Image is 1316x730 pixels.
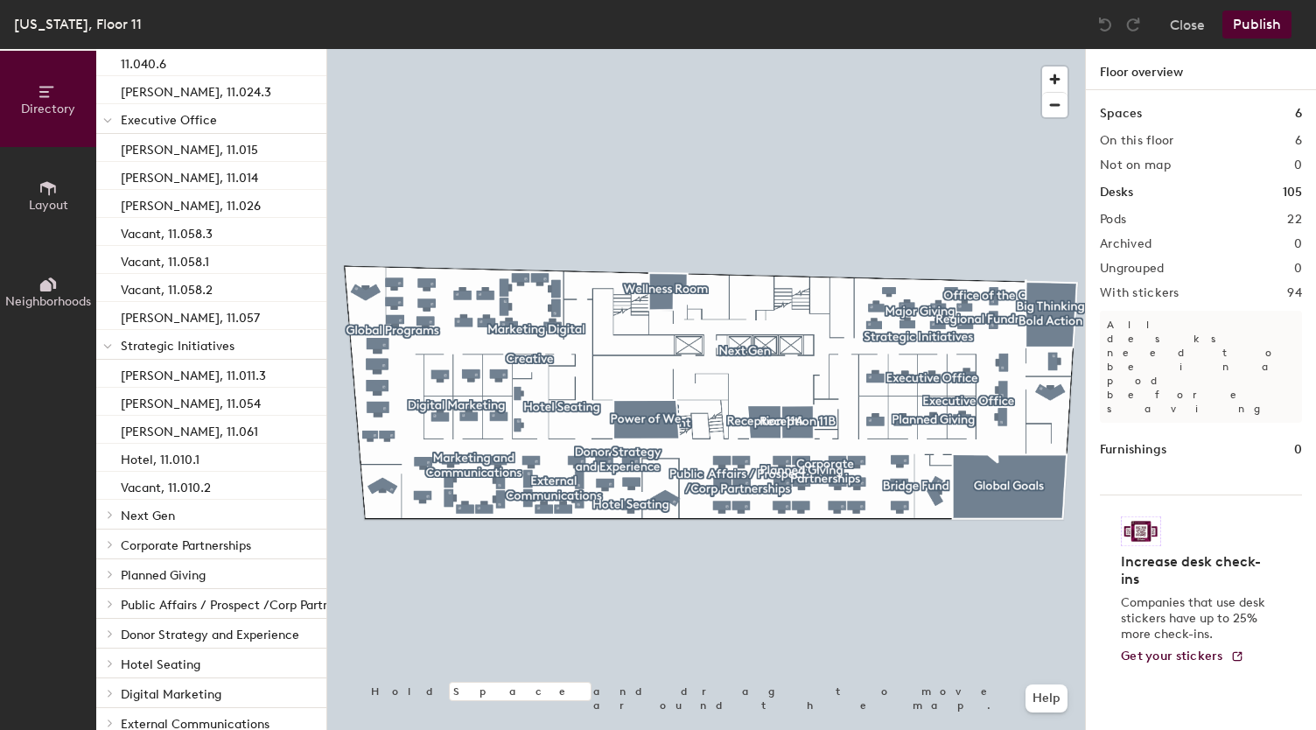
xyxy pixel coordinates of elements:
h2: With stickers [1100,286,1179,300]
p: [PERSON_NAME], 11.014 [121,165,258,186]
h2: 0 [1294,237,1302,251]
span: Corporate Partnerships [121,538,251,553]
p: [PERSON_NAME], 11.015 [121,137,258,158]
h2: 0 [1294,262,1302,276]
h2: On this floor [1100,134,1174,148]
span: Hotel Seating [121,657,200,672]
p: [PERSON_NAME], 11.026 [121,193,261,214]
p: Hotel, 11.010.1 [121,447,199,467]
span: Planned Giving [121,568,206,583]
span: Neighborhoods [5,294,91,309]
h2: 6 [1295,134,1302,148]
button: Help [1025,684,1067,712]
h1: Desks [1100,183,1133,202]
p: Vacant, 11.010.2 [121,475,211,495]
p: [PERSON_NAME], 11.061 [121,419,258,439]
span: Donor Strategy and Experience [121,628,299,642]
h1: 0 [1294,440,1302,460]
p: Companies that use desk stickers have up to 25% more check-ins. [1121,595,1270,642]
h2: 94 [1287,286,1302,300]
span: Strategic Initiatives [121,339,234,354]
h2: Not on map [1100,158,1171,172]
h1: Furnishings [1100,440,1166,460]
h2: 0 [1294,158,1302,172]
img: Sticker logo [1121,516,1161,546]
span: Digital Marketing [121,687,221,702]
p: [PERSON_NAME], 11.011.3 [121,363,266,383]
h4: Increase desk check-ins [1121,553,1270,588]
img: Undo [1096,16,1114,33]
h2: Ungrouped [1100,262,1165,276]
p: [PERSON_NAME], 11.054 [121,391,261,411]
span: Next Gen [121,509,175,523]
p: [PERSON_NAME], 11.024.3 [121,80,271,100]
h1: 105 [1283,183,1302,202]
button: Publish [1222,11,1291,39]
span: Directory [21,102,75,116]
h2: Pods [1100,213,1126,227]
img: Redo [1124,16,1142,33]
a: Get your stickers [1121,649,1244,664]
h1: 6 [1295,104,1302,123]
p: Vacant, 11.058.1 [121,249,209,270]
p: All desks need to be in a pod before saving [1100,311,1302,423]
p: 11.040.6 [121,52,166,72]
span: Public Affairs / Prospect /Corp Partnerships [121,598,369,613]
span: Executive Office [121,113,217,128]
p: Vacant, 11.058.2 [121,277,213,298]
h2: 22 [1287,213,1302,227]
h1: Spaces [1100,104,1142,123]
h2: Archived [1100,237,1151,251]
p: [PERSON_NAME], 11.057 [121,305,260,326]
h1: Floor overview [1086,49,1316,90]
button: Close [1170,11,1205,39]
div: [US_STATE], Floor 11 [14,13,142,35]
span: Layout [29,198,68,213]
p: Vacant, 11.058.3 [121,221,213,242]
span: Get your stickers [1121,649,1223,663]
